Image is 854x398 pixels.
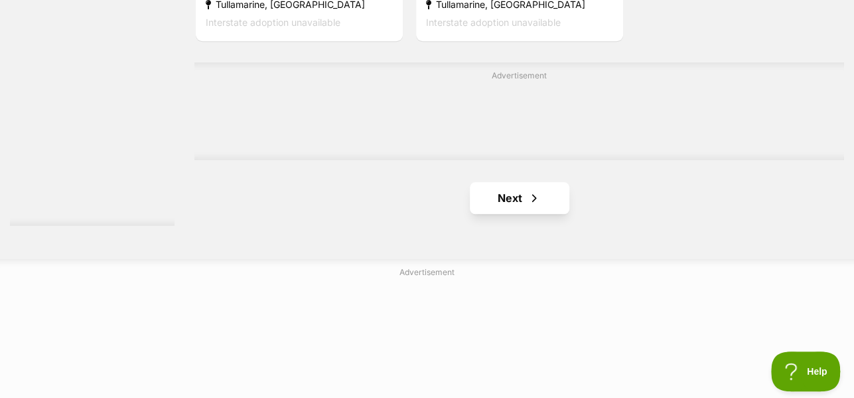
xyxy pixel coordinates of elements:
[194,182,844,214] nav: Pagination
[426,17,561,28] span: Interstate adoption unavailable
[771,351,841,391] iframe: Help Scout Beacon - Open
[470,182,569,214] a: Next page
[278,87,761,147] iframe: Advertisement
[206,17,340,28] span: Interstate adoption unavailable
[194,62,844,160] div: Advertisement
